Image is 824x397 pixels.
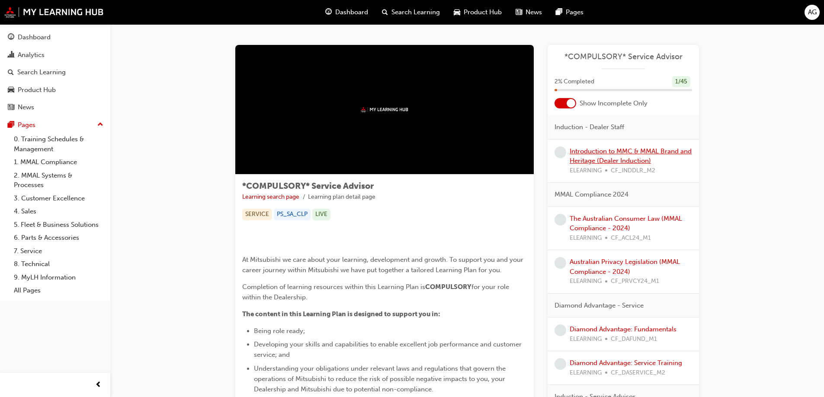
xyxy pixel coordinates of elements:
[10,156,107,169] a: 1. MMAL Compliance
[97,119,103,130] span: up-icon
[274,209,311,220] div: PS_SA_CLP
[425,283,471,291] span: COMPULSORY
[516,7,522,18] span: news-icon
[570,215,682,232] a: The Australian Consumer Law (MMAL Compliance - 2024)
[18,120,35,130] div: Pages
[611,368,665,378] span: CF_DASERVICE_M2
[611,166,655,176] span: CF_INDDLR_M2
[242,193,299,200] a: Learning search page
[10,231,107,245] a: 6. Parts & Accessories
[242,181,374,191] span: *COMPULSORY* Service Advisor
[3,64,107,80] a: Search Learning
[555,77,594,87] span: 2 % Completed
[10,205,107,218] a: 4. Sales
[242,310,440,318] span: The content in this Learning Plan is designed to support you in:
[570,233,602,243] span: ELEARNING
[555,122,624,132] span: Induction - Dealer Staff
[570,276,602,286] span: ELEARNING
[254,340,523,359] span: Developing your skills and capabilities to enable excellent job performance and customer service;...
[8,86,14,94] span: car-icon
[17,67,66,77] div: Search Learning
[242,256,525,274] span: At Mitsubishi we care about your learning, development and growth. To support you and your career...
[509,3,549,21] a: news-iconNews
[95,380,102,391] span: prev-icon
[8,121,14,129] span: pages-icon
[8,104,14,111] span: news-icon
[375,3,447,21] a: search-iconSearch Learning
[10,192,107,205] a: 3. Customer Excellence
[555,146,566,158] span: learningRecordVerb_NONE-icon
[672,76,690,88] div: 1 / 45
[10,284,107,297] a: All Pages
[555,190,628,200] span: MMAL Compliance 2024
[325,7,332,18] span: guage-icon
[555,358,566,370] span: learningRecordVerb_NONE-icon
[391,7,440,17] span: Search Learning
[3,99,107,115] a: News
[382,7,388,18] span: search-icon
[10,133,107,156] a: 0. Training Schedules & Management
[570,368,602,378] span: ELEARNING
[3,47,107,63] a: Analytics
[805,5,820,20] button: AG
[570,334,602,344] span: ELEARNING
[3,117,107,133] button: Pages
[10,245,107,258] a: 7. Service
[312,209,330,220] div: LIVE
[454,7,460,18] span: car-icon
[8,34,14,41] span: guage-icon
[308,192,375,202] li: Learning plan detail page
[8,51,14,59] span: chart-icon
[555,324,566,336] span: learningRecordVerb_NONE-icon
[10,218,107,232] a: 5. Fleet & Business Solutions
[566,7,584,17] span: Pages
[18,50,45,60] div: Analytics
[555,214,566,225] span: learningRecordVerb_NONE-icon
[570,258,680,276] a: Australian Privacy Legislation (MMAL Compliance - 2024)
[4,6,104,18] img: mmal
[555,52,692,62] a: *COMPULSORY* Service Advisor
[464,7,502,17] span: Product Hub
[335,7,368,17] span: Dashboard
[8,69,14,76] span: search-icon
[447,3,509,21] a: car-iconProduct Hub
[254,365,507,393] span: Understanding your obligations under relevant laws and regulations that govern the operations of ...
[611,334,657,344] span: CF_DAFUND_M1
[242,283,425,291] span: Completion of learning resources within this Learning Plan is
[10,257,107,271] a: 8. Technical
[10,271,107,284] a: 9. MyLH Information
[3,28,107,117] button: DashboardAnalyticsSearch LearningProduct HubNews
[580,98,648,108] span: Show Incomplete Only
[318,3,375,21] a: guage-iconDashboard
[555,257,566,269] span: learningRecordVerb_NONE-icon
[808,7,817,17] span: AG
[3,29,107,45] a: Dashboard
[254,327,305,335] span: Being role ready;
[18,102,34,112] div: News
[611,233,651,243] span: CF_ACL24_M1
[18,85,56,95] div: Product Hub
[242,209,272,220] div: SERVICE
[570,359,682,367] a: Diamond Advantage: Service Training
[526,7,542,17] span: News
[242,283,511,301] span: for your role within the Dealership.
[570,147,692,165] a: Introduction to MMC & MMAL Brand and Heritage (Dealer Induction)
[556,7,562,18] span: pages-icon
[555,301,644,311] span: Diamond Advantage - Service
[611,276,659,286] span: CF_PRVCY24_M1
[3,82,107,98] a: Product Hub
[10,169,107,192] a: 2. MMAL Systems & Processes
[570,166,602,176] span: ELEARNING
[361,107,408,112] img: mmal
[570,325,677,333] a: Diamond Advantage: Fundamentals
[18,32,51,42] div: Dashboard
[549,3,590,21] a: pages-iconPages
